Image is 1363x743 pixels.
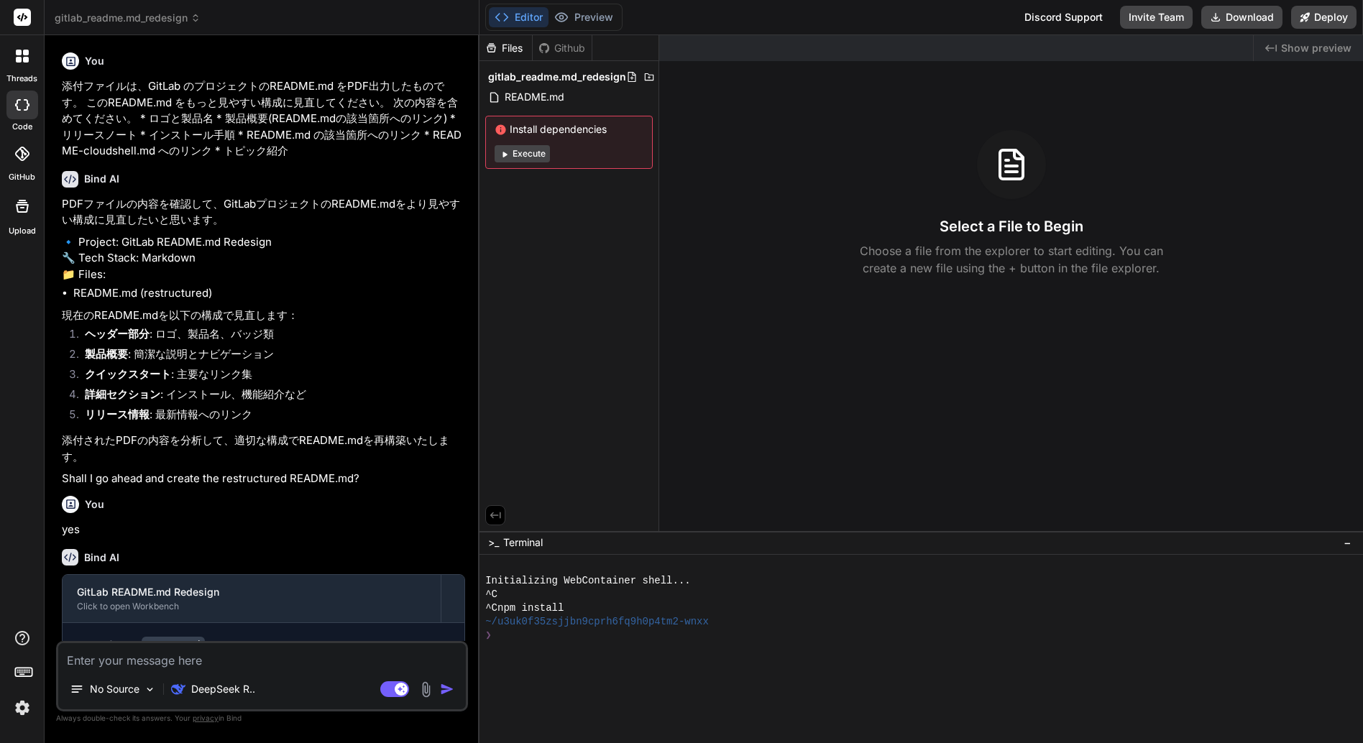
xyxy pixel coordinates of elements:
[85,54,104,68] h6: You
[1341,531,1354,554] button: −
[62,433,465,465] p: 添付されたPDFの内容を分析して、適切な構成でREADME.mdを再構築いたします。
[1344,535,1351,550] span: −
[479,41,532,55] div: Files
[495,145,550,162] button: Execute
[1291,6,1357,29] button: Deploy
[77,585,426,599] div: GitLab README.md Redesign
[488,70,626,84] span: gitlab_readme.md_redesign
[85,327,150,341] strong: ヘッダー部分
[485,615,709,629] span: ~/u3uk0f35zsjjbn9cprh6fq9h0p4tm2-wnxx
[73,326,465,346] li: : ロゴ、製品名、バッジ類
[418,681,434,698] img: attachment
[549,7,619,27] button: Preview
[144,683,156,696] img: Pick Models
[85,387,160,401] strong: 詳細セクション
[142,637,205,654] code: README.md
[495,122,643,137] span: Install dependencies
[171,682,185,696] img: DeepSeek R1 (671B-Full)
[77,601,426,612] div: Click to open Workbench
[850,242,1172,277] p: Choose a file from the explorer to start editing. You can create a new file using the + button in...
[6,73,37,85] label: threads
[485,574,690,588] span: Initializing WebContainer shell...
[55,11,201,25] span: gitlab_readme.md_redesign
[73,407,465,427] li: : 最新情報へのリンク
[193,714,219,722] span: privacy
[489,7,549,27] button: Editor
[85,497,104,512] h6: You
[84,172,119,186] h6: Bind AI
[1016,6,1111,29] div: Discord Support
[63,575,441,622] button: GitLab README.md RedesignClick to open Workbench
[73,387,465,407] li: : インストール、機能紹介など
[1120,6,1193,29] button: Invite Team
[191,682,255,696] p: DeepSeek R..
[85,347,128,361] strong: 製品概要
[56,711,468,725] p: Always double-check its answers. Your in Bind
[85,367,171,381] strong: クイックスタート
[9,225,36,237] label: Upload
[485,601,564,615] span: ^Cnpm install
[73,285,465,302] li: README.md (restructured)
[533,41,592,55] div: Github
[62,234,465,283] p: 🔹 Project: GitLab README.md Redesign 🔧 Tech Stack: Markdown 📁 Files:
[73,346,465,366] li: : 簡潔な説明とナビゲーション
[1201,6,1282,29] button: Download
[10,696,35,720] img: settings
[485,588,497,601] span: ^C
[85,407,150,421] strong: リリース情報
[940,216,1083,236] h3: Select a File to Begin
[503,88,566,106] span: README.md
[1281,41,1351,55] span: Show preview
[503,535,543,550] span: Terminal
[62,308,465,324] p: 現在のREADME.mdを以下の構成で見直します：
[73,366,465,387] li: : 主要なリンク集
[440,682,454,696] img: icon
[9,171,35,183] label: GitHub
[62,196,465,229] p: PDFファイルの内容を確認して、GitLabプロジェクトのREADME.mdをより見やすい構成に見直したいと思います。
[107,637,205,652] div: Create
[62,78,465,160] p: 添付ファイルは、GitLab のプロジェクトのREADME.md をPDF出力したものです。 このREADME.md をもっと見やすい構成に見直してください。 次の内容を含めてください。 * ロ...
[84,550,119,565] h6: Bind AI
[62,522,465,538] p: yes
[485,629,492,642] span: ❯
[12,121,32,133] label: code
[90,682,139,696] p: No Source
[488,535,499,550] span: >_
[62,471,465,487] p: Shall I go ahead and create the restructured README.md?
